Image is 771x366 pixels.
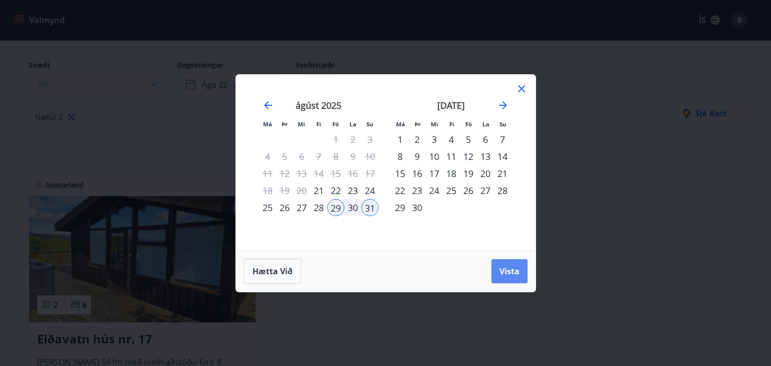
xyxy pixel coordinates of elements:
[409,199,426,216] td: Choose þriðjudagur, 30. september 2025 as your check-in date. It’s available.
[332,120,339,128] small: Fö
[460,131,477,148] div: 5
[344,199,361,216] td: Selected. laugardagur, 30. ágúst 2025
[477,182,494,199] td: Choose laugardagur, 27. september 2025 as your check-in date. It’s available.
[361,199,378,216] div: 31
[327,199,344,216] div: 29
[460,131,477,148] td: Choose föstudagur, 5. september 2025 as your check-in date. It’s available.
[310,199,327,216] div: 28
[426,131,443,148] td: Choose miðvikudagur, 3. september 2025 as your check-in date. It’s available.
[409,182,426,199] div: 23
[259,199,276,216] div: 25
[344,199,361,216] div: 30
[327,148,344,165] td: Not available. föstudagur, 8. ágúst 2025
[344,165,361,182] td: Not available. laugardagur, 16. ágúst 2025
[426,131,443,148] div: 3
[477,148,494,165] div: 13
[361,182,378,199] div: 24
[443,182,460,199] td: Choose fimmtudagur, 25. september 2025 as your check-in date. It’s available.
[437,99,465,111] strong: [DATE]
[494,165,511,182] div: 21
[293,199,310,216] div: 27
[494,148,511,165] td: Choose sunnudagur, 14. september 2025 as your check-in date. It’s available.
[443,131,460,148] div: 4
[497,99,509,111] div: Move forward to switch to the next month.
[276,182,293,199] td: Not available. þriðjudagur, 19. ágúst 2025
[252,266,293,277] span: Hætta við
[298,120,305,128] small: Mi
[443,182,460,199] div: 25
[248,87,524,238] div: Calendar
[263,120,272,128] small: Má
[449,120,454,128] small: Fi
[477,182,494,199] div: 27
[296,99,341,111] strong: ágúst 2025
[426,165,443,182] div: 17
[392,182,409,199] div: 22
[409,131,426,148] div: 2
[344,182,361,199] td: Choose laugardagur, 23. ágúst 2025 as your check-in date. It’s available.
[409,165,426,182] td: Choose þriðjudagur, 16. september 2025 as your check-in date. It’s available.
[327,182,344,199] td: Choose föstudagur, 22. ágúst 2025 as your check-in date. It’s available.
[499,266,520,277] span: Vista
[392,148,409,165] td: Choose mánudagur, 8. september 2025 as your check-in date. It’s available.
[349,120,356,128] small: La
[361,148,378,165] td: Not available. sunnudagur, 10. ágúst 2025
[327,199,344,216] td: Selected as start date. föstudagur, 29. ágúst 2025
[361,131,378,148] td: Not available. sunnudagur, 3. ágúst 2025
[392,182,409,199] td: Choose mánudagur, 22. september 2025 as your check-in date. It’s available.
[344,148,361,165] td: Not available. laugardagur, 9. ágúst 2025
[409,148,426,165] div: 9
[494,131,511,148] td: Choose sunnudagur, 7. september 2025 as your check-in date. It’s available.
[426,148,443,165] div: 10
[316,120,321,128] small: Fi
[310,199,327,216] td: Choose fimmtudagur, 28. ágúst 2025 as your check-in date. It’s available.
[361,199,378,216] td: Selected as end date. sunnudagur, 31. ágúst 2025
[276,165,293,182] td: Not available. þriðjudagur, 12. ágúst 2025
[361,165,378,182] td: Not available. sunnudagur, 17. ágúst 2025
[409,165,426,182] div: 16
[477,148,494,165] td: Choose laugardagur, 13. september 2025 as your check-in date. It’s available.
[344,182,361,199] div: 23
[443,131,460,148] td: Choose fimmtudagur, 4. september 2025 as your check-in date. It’s available.
[396,120,405,128] small: Má
[392,199,409,216] div: 29
[477,131,494,148] div: 6
[327,131,344,148] td: Not available. föstudagur, 1. ágúst 2025
[477,165,494,182] td: Choose laugardagur, 20. september 2025 as your check-in date. It’s available.
[460,165,477,182] div: 19
[415,120,421,128] small: Þr
[259,165,276,182] td: Not available. mánudagur, 11. ágúst 2025
[276,199,293,216] div: 26
[460,148,477,165] td: Choose föstudagur, 12. september 2025 as your check-in date. It’s available.
[409,199,426,216] div: 30
[276,199,293,216] td: Choose þriðjudagur, 26. ágúst 2025 as your check-in date. It’s available.
[443,148,460,165] td: Choose fimmtudagur, 11. september 2025 as your check-in date. It’s available.
[477,131,494,148] td: Choose laugardagur, 6. september 2025 as your check-in date. It’s available.
[392,165,409,182] td: Choose mánudagur, 15. september 2025 as your check-in date. It’s available.
[443,148,460,165] div: 11
[443,165,460,182] div: 18
[259,199,276,216] td: Choose mánudagur, 25. ágúst 2025 as your check-in date. It’s available.
[293,148,310,165] td: Not available. miðvikudagur, 6. ágúst 2025
[465,120,472,128] small: Fö
[477,165,494,182] div: 20
[392,131,409,148] div: 1
[259,148,276,165] td: Not available. mánudagur, 4. ágúst 2025
[276,148,293,165] td: Not available. þriðjudagur, 5. ágúst 2025
[460,182,477,199] div: 26
[392,148,409,165] div: 8
[392,131,409,148] td: Choose mánudagur, 1. september 2025 as your check-in date. It’s available.
[282,120,288,128] small: Þr
[426,165,443,182] td: Choose miðvikudagur, 17. september 2025 as your check-in date. It’s available.
[409,131,426,148] td: Choose þriðjudagur, 2. september 2025 as your check-in date. It’s available.
[310,165,327,182] td: Not available. fimmtudagur, 14. ágúst 2025
[482,120,489,128] small: La
[244,259,301,284] button: Hætta við
[499,120,506,128] small: Su
[426,182,443,199] div: 24
[494,182,511,199] td: Choose sunnudagur, 28. september 2025 as your check-in date. It’s available.
[293,165,310,182] td: Not available. miðvikudagur, 13. ágúst 2025
[392,165,409,182] div: 15
[460,165,477,182] td: Choose föstudagur, 19. september 2025 as your check-in date. It’s available.
[426,182,443,199] td: Choose miðvikudagur, 24. september 2025 as your check-in date. It’s available.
